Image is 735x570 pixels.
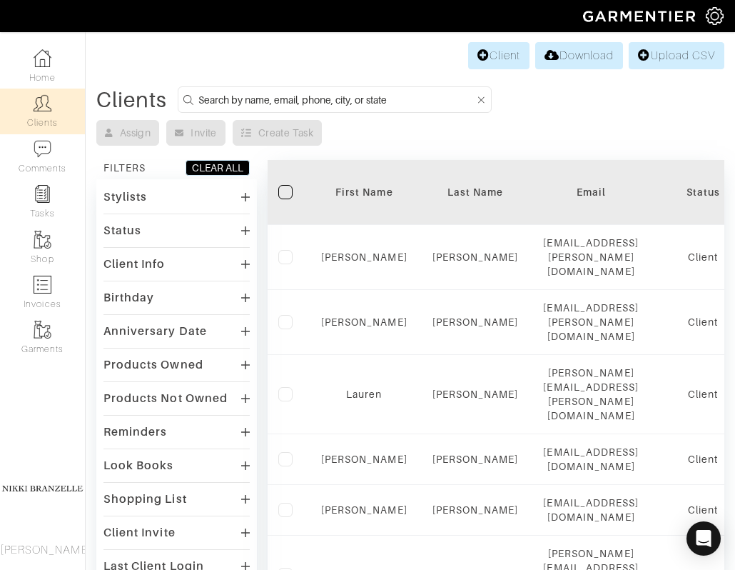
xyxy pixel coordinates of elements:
a: [PERSON_NAME] [432,389,519,400]
a: Lauren [346,389,382,400]
div: Birthday [103,291,154,305]
a: [PERSON_NAME] [321,454,407,465]
a: [PERSON_NAME] [432,251,519,263]
img: gear-icon-white-bd11855cb880d31180b6d7d6211b90ccbf57a29d726f0c71d8c61bd08dd39cc2.png [706,7,724,25]
div: Anniversary Date [103,324,207,339]
a: [PERSON_NAME] [321,504,407,516]
div: Products Not Owned [103,391,228,406]
div: [EMAIL_ADDRESS][PERSON_NAME][DOMAIN_NAME] [543,301,639,344]
a: [PERSON_NAME] [321,251,407,263]
div: Reminders [103,425,167,439]
th: Toggle SortBy [418,160,533,225]
input: Search by name, email, phone, city, or state [198,91,475,109]
a: Upload CSV [629,42,724,69]
img: garments-icon-b7da505a4dc4fd61783c78ac3ca0ef83fa9d6f193b1c9dc38574b1d14d53ca28.png [34,231,51,249]
button: CLEAR ALL [186,160,250,176]
a: [PERSON_NAME] [432,316,519,328]
div: First Name [321,185,407,199]
a: [PERSON_NAME] [432,504,519,516]
a: Client [468,42,529,69]
div: CLEAR ALL [192,161,243,175]
img: reminder-icon-8004d30b9f0a5d33ae49ab947aed9ed385cf756f9e5892f1edd6e32f2345188e.png [34,185,51,203]
img: clients-icon-6bae9207a08558b7cb47a8932f037763ab4055f8c8b6bfacd5dc20c3e0201464.png [34,94,51,112]
img: comment-icon-a0a6a9ef722e966f86d9cbdc48e553b5cf19dbc54f86b18d962a5391bc8f6eb6.png [34,140,51,158]
div: [EMAIL_ADDRESS][DOMAIN_NAME] [543,445,639,474]
div: Open Intercom Messenger [686,521,721,556]
div: [EMAIL_ADDRESS][PERSON_NAME][DOMAIN_NAME] [543,236,639,279]
div: FILTERS [103,161,146,175]
div: Products Owned [103,358,203,372]
div: Client Invite [103,526,176,540]
img: orders-icon-0abe47150d42831381b5fb84f609e132dff9fe21cb692f30cb5eec754e2cba89.png [34,276,51,294]
img: garments-icon-b7da505a4dc4fd61783c78ac3ca0ef83fa9d6f193b1c9dc38574b1d14d53ca28.png [34,321,51,339]
div: [EMAIL_ADDRESS][DOMAIN_NAME] [543,496,639,524]
img: garmentier-logo-header-white-b43fb05a5012e4ada735d5af1a66efaba907eab6374d6393d1fbf88cb4ef424d.png [576,4,706,29]
a: Download [535,42,623,69]
img: dashboard-icon-dbcd8f5a0b271acd01030246c82b418ddd0df26cd7fceb0bd07c9910d44c42f6.png [34,49,51,67]
a: [PERSON_NAME] [432,454,519,465]
th: Toggle SortBy [310,160,418,225]
div: Look Books [103,459,174,473]
div: Last Name [429,185,522,199]
div: Client Info [103,257,166,271]
div: Shopping List [103,492,187,506]
div: Status [103,224,141,238]
div: Clients [96,93,167,107]
div: Email [543,185,639,199]
div: [PERSON_NAME][EMAIL_ADDRESS][PERSON_NAME][DOMAIN_NAME] [543,366,639,423]
div: Stylists [103,190,147,204]
a: [PERSON_NAME] [321,316,407,328]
